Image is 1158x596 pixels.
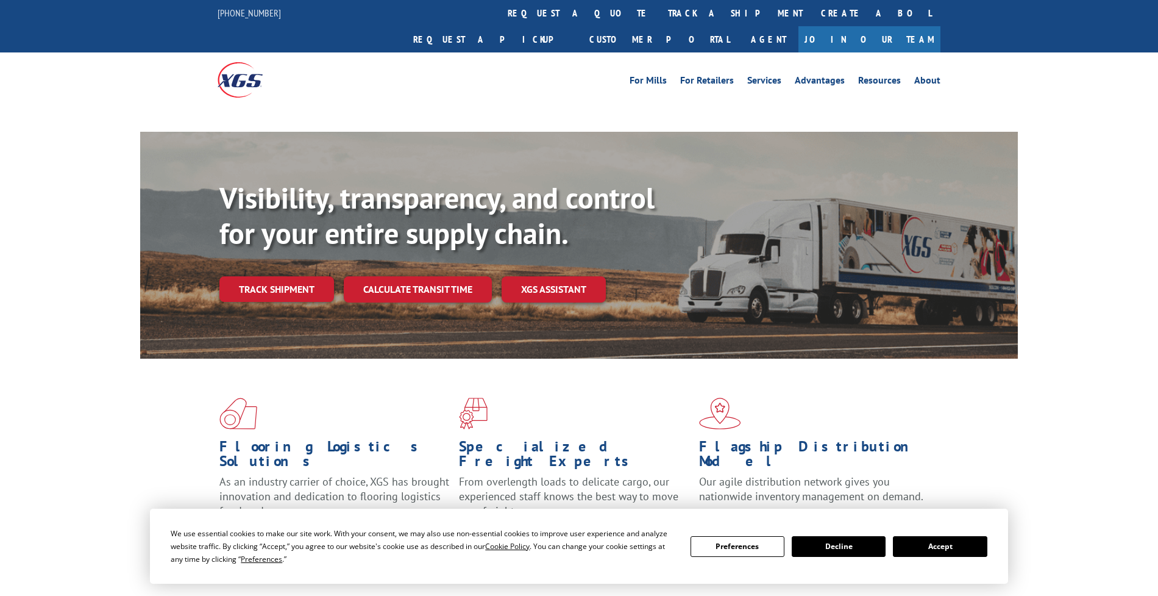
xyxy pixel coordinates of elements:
span: As an industry carrier of choice, XGS has brought innovation and dedication to flooring logistics... [219,475,449,518]
span: Cookie Policy [485,541,530,551]
a: XGS ASSISTANT [502,276,606,303]
a: Calculate transit time [344,276,492,303]
a: About [914,76,940,89]
h1: Flagship Distribution Model [699,439,929,475]
b: Visibility, transparency, and control for your entire supply chain. [219,179,655,252]
a: Join Our Team [798,26,940,52]
div: Cookie Consent Prompt [150,509,1008,584]
a: Advantages [795,76,845,89]
button: Accept [893,536,987,557]
p: From overlength loads to delicate cargo, our experienced staff knows the best way to move your fr... [459,475,689,529]
img: xgs-icon-flagship-distribution-model-red [699,398,741,429]
a: Customer Portal [580,26,739,52]
a: [PHONE_NUMBER] [218,7,281,19]
a: Resources [858,76,901,89]
button: Decline [792,536,886,557]
span: Our agile distribution network gives you nationwide inventory management on demand. [699,475,923,503]
h1: Specialized Freight Experts [459,439,689,475]
h1: Flooring Logistics Solutions [219,439,450,475]
a: Track shipment [219,276,334,302]
a: Request a pickup [404,26,580,52]
a: For Retailers [680,76,734,89]
button: Preferences [691,536,784,557]
a: Services [747,76,781,89]
img: xgs-icon-focused-on-flooring-red [459,398,488,429]
span: Preferences [241,554,282,564]
img: xgs-icon-total-supply-chain-intelligence-red [219,398,257,429]
div: We use essential cookies to make our site work. With your consent, we may also use non-essential ... [171,527,675,565]
a: For Mills [630,76,667,89]
a: Agent [739,26,798,52]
